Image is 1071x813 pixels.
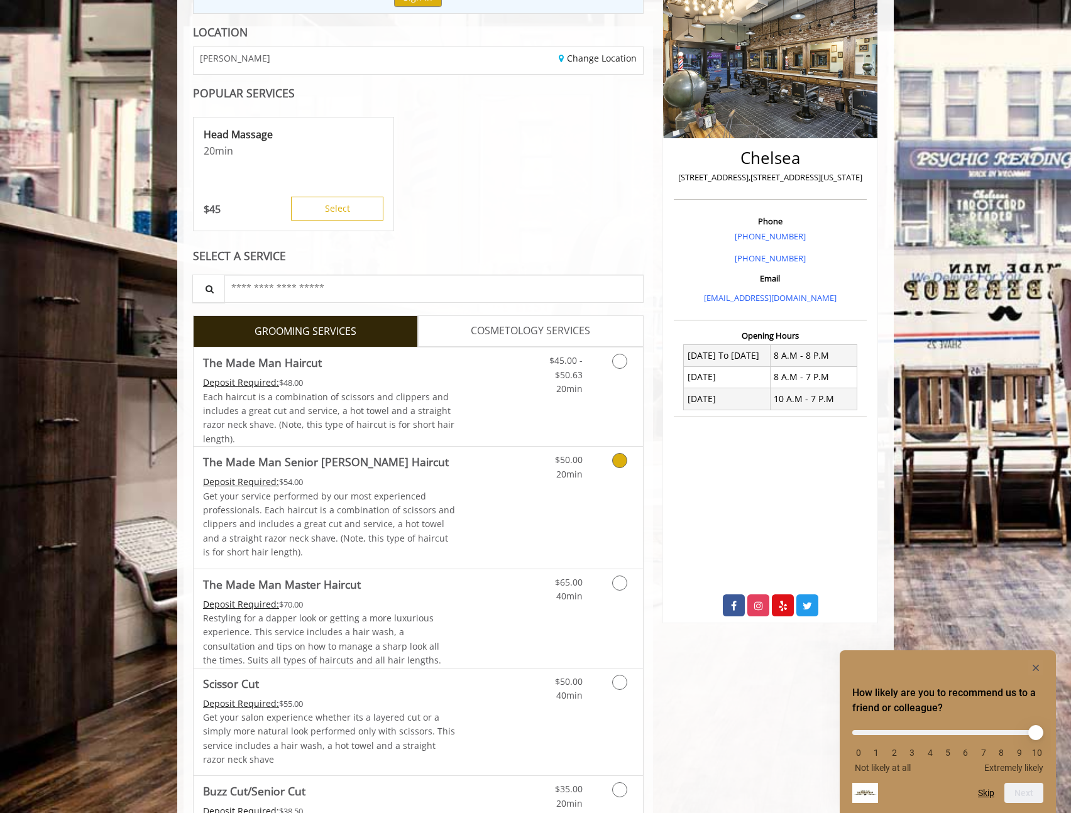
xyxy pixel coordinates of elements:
td: 8 A.M - 7 P.M [770,366,857,388]
b: LOCATION [193,25,248,40]
span: This service needs some Advance to be paid before we block your appointment [203,598,279,610]
h3: Phone [677,217,864,226]
td: [DATE] [684,388,771,410]
span: [PERSON_NAME] [200,53,270,63]
td: [DATE] [684,366,771,388]
li: 4 [924,748,936,758]
p: 20 [204,144,383,158]
li: 1 [870,748,882,758]
b: Scissor Cut [203,675,259,692]
li: 6 [959,748,972,758]
div: How likely are you to recommend us to a friend or colleague? Select an option from 0 to 10, with ... [852,721,1043,773]
li: 3 [906,748,918,758]
li: 7 [977,748,990,758]
span: $50.00 [555,675,583,687]
span: $45.00 - $50.63 [549,354,583,380]
td: 10 A.M - 7 P.M [770,388,857,410]
li: 5 [942,748,954,758]
span: COSMETOLOGY SERVICES [471,323,590,339]
li: 10 [1031,748,1043,758]
span: This service needs some Advance to be paid before we block your appointment [203,476,279,488]
a: [PHONE_NUMBER] [735,231,806,242]
span: This service needs some Advance to be paid before we block your appointment [203,697,279,709]
li: 2 [888,748,901,758]
span: Each haircut is a combination of scissors and clippers and includes a great cut and service, a ho... [203,391,454,445]
span: 20min [556,468,583,480]
span: Extremely likely [984,763,1043,773]
li: 9 [1013,748,1026,758]
div: $54.00 [203,475,456,489]
td: [DATE] To [DATE] [684,345,771,366]
span: GROOMING SERVICES [255,324,356,340]
li: 0 [852,748,865,758]
p: Head Massage [204,128,383,141]
span: Not likely at all [855,763,911,773]
div: $55.00 [203,697,456,711]
li: 8 [995,748,1008,758]
b: The Made Man Senior [PERSON_NAME] Haircut [203,453,449,471]
span: 20min [556,797,583,809]
h2: How likely are you to recommend us to a friend or colleague? Select an option from 0 to 10, with ... [852,685,1043,716]
p: [STREET_ADDRESS],[STREET_ADDRESS][US_STATE] [677,171,864,184]
span: Restyling for a dapper look or getting a more luxurious experience. This service includes a hair ... [203,612,441,666]
div: SELECT A SERVICE [193,250,644,262]
h3: Email [677,274,864,283]
span: $65.00 [555,576,583,588]
h2: Chelsea [677,149,864,167]
span: 40min [556,689,583,701]
a: [PHONE_NUMBER] [735,253,806,264]
h3: Opening Hours [674,331,867,340]
div: $48.00 [203,376,456,390]
b: POPULAR SERVICES [193,85,295,101]
a: [EMAIL_ADDRESS][DOMAIN_NAME] [704,292,837,303]
span: min [215,144,233,158]
button: Hide survey [1028,660,1043,675]
span: This service needs some Advance to be paid before we block your appointment [203,376,279,388]
div: $70.00 [203,597,456,611]
a: Change Location [559,52,637,64]
button: Next question [1004,783,1043,803]
b: Buzz Cut/Senior Cut [203,782,305,800]
span: $ [204,202,209,216]
b: The Made Man Master Haircut [203,576,361,593]
button: Skip [978,788,994,798]
b: The Made Man Haircut [203,354,322,371]
p: Get your service performed by our most experienced professionals. Each haircut is a combination o... [203,489,456,560]
span: 40min [556,590,583,602]
span: 20min [556,383,583,395]
p: Get your salon experience whether its a layered cut or a simply more natural look performed only ... [203,711,456,767]
div: How likely are you to recommend us to a friend or colleague? Select an option from 0 to 10, with ... [852,660,1043,803]
span: $35.00 [555,783,583,795]
button: Select [291,197,383,221]
p: 45 [204,202,221,216]
span: $50.00 [555,454,583,466]
td: 8 A.M - 8 P.M [770,345,857,366]
button: Service Search [192,275,225,303]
